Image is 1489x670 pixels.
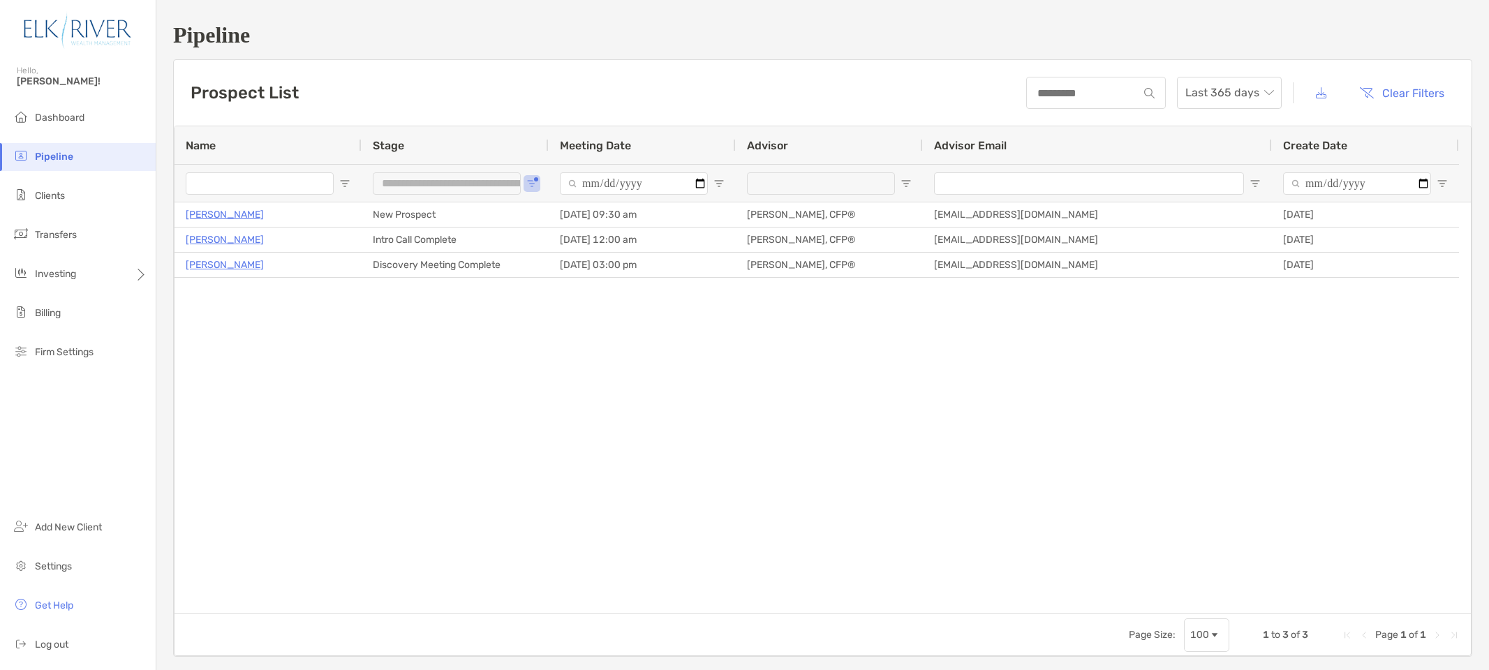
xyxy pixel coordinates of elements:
button: Open Filter Menu [1250,178,1261,189]
input: Create Date Filter Input [1283,172,1431,195]
input: Advisor Email Filter Input [934,172,1244,195]
div: [DATE] [1272,253,1459,277]
h3: Prospect List [191,83,299,103]
span: Stage [373,139,404,152]
div: Page Size: [1129,629,1176,641]
div: First Page [1342,630,1353,641]
span: Log out [35,639,68,650]
span: Page [1375,629,1398,641]
input: Meeting Date Filter Input [560,172,708,195]
div: Intro Call Complete [362,228,549,252]
img: Zoe Logo [17,6,139,56]
span: 3 [1282,629,1289,641]
button: Open Filter Menu [1437,178,1448,189]
div: Discovery Meeting Complete [362,253,549,277]
a: [PERSON_NAME] [186,256,264,274]
img: transfers icon [13,225,29,242]
span: Pipeline [35,151,73,163]
h1: Pipeline [173,22,1472,48]
span: Transfers [35,229,77,241]
span: of [1409,629,1418,641]
img: clients icon [13,186,29,203]
span: 1 [1263,629,1269,641]
span: Clients [35,190,65,202]
div: 100 [1190,629,1209,641]
button: Open Filter Menu [713,178,725,189]
span: Name [186,139,216,152]
span: 1 [1420,629,1426,641]
div: [DATE] [1272,228,1459,252]
div: [DATE] [1272,202,1459,227]
span: Billing [35,307,61,319]
div: [PERSON_NAME], CFP® [736,228,923,252]
img: dashboard icon [13,108,29,125]
div: [EMAIL_ADDRESS][DOMAIN_NAME] [923,228,1272,252]
a: [PERSON_NAME] [186,231,264,248]
div: Next Page [1432,630,1443,641]
button: Open Filter Menu [901,178,912,189]
span: Meeting Date [560,139,631,152]
img: get-help icon [13,596,29,613]
span: Investing [35,268,76,280]
div: [DATE] 09:30 am [549,202,736,227]
span: Get Help [35,600,73,611]
span: Create Date [1283,139,1347,152]
span: [PERSON_NAME]! [17,75,147,87]
img: investing icon [13,265,29,281]
div: Last Page [1449,630,1460,641]
input: Name Filter Input [186,172,334,195]
span: Advisor Email [934,139,1007,152]
img: pipeline icon [13,147,29,164]
span: Firm Settings [35,346,94,358]
img: billing icon [13,304,29,320]
div: Page Size [1184,618,1229,652]
img: add_new_client icon [13,518,29,535]
div: [PERSON_NAME], CFP® [736,202,923,227]
div: [DATE] 12:00 am [549,228,736,252]
button: Open Filter Menu [339,178,350,189]
img: firm-settings icon [13,343,29,359]
button: Clear Filters [1349,77,1455,108]
span: of [1291,629,1300,641]
span: 3 [1302,629,1308,641]
div: [EMAIL_ADDRESS][DOMAIN_NAME] [923,202,1272,227]
img: settings icon [13,557,29,574]
span: Dashboard [35,112,84,124]
div: [DATE] 03:00 pm [549,253,736,277]
button: Open Filter Menu [526,178,538,189]
div: [EMAIL_ADDRESS][DOMAIN_NAME] [923,253,1272,277]
img: input icon [1144,88,1155,98]
span: Add New Client [35,521,102,533]
span: Last 365 days [1185,77,1273,108]
div: [PERSON_NAME], CFP® [736,253,923,277]
span: 1 [1400,629,1407,641]
img: logout icon [13,635,29,652]
a: [PERSON_NAME] [186,206,264,223]
span: Settings [35,560,72,572]
span: Advisor [747,139,788,152]
div: New Prospect [362,202,549,227]
div: Previous Page [1358,630,1370,641]
span: to [1271,629,1280,641]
